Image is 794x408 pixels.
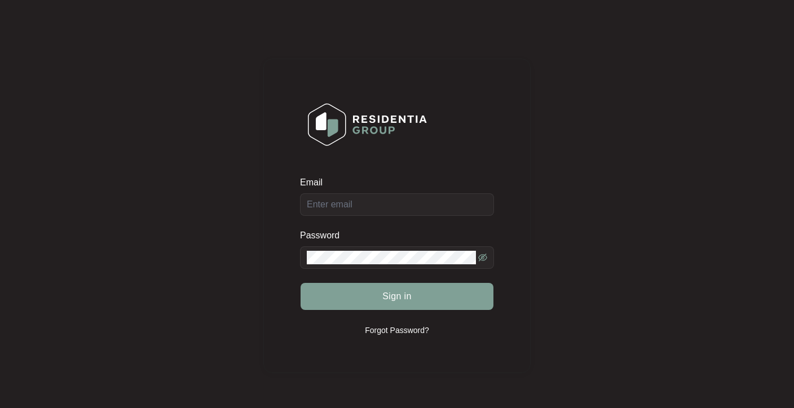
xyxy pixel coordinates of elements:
[478,253,487,262] span: eye-invisible
[365,325,429,336] p: Forgot Password?
[382,290,412,303] span: Sign in
[300,177,330,188] label: Email
[301,96,434,153] img: Login Logo
[300,193,494,216] input: Email
[300,230,348,241] label: Password
[307,251,476,264] input: Password
[301,283,493,310] button: Sign in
